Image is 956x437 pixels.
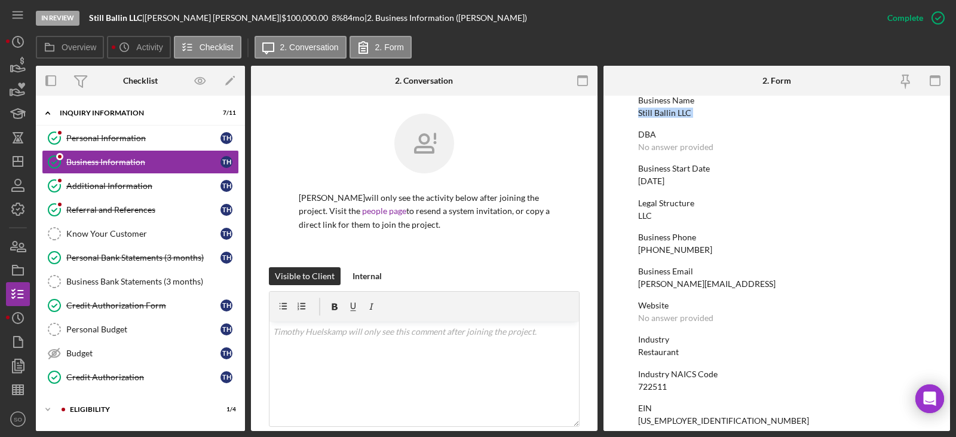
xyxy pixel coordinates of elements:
[638,279,776,289] div: [PERSON_NAME][EMAIL_ADDRESS]
[638,233,915,242] div: Business Phone
[638,164,915,173] div: Business Start Date
[275,267,335,285] div: Visible to Client
[42,126,239,150] a: Personal InformationTH
[280,42,339,52] label: 2. Conversation
[638,176,664,186] div: [DATE]
[638,198,915,208] div: Legal Structure
[66,277,238,286] div: Business Bank Statements (3 months)
[332,13,343,23] div: 8 %
[89,13,145,23] div: |
[145,13,281,23] div: [PERSON_NAME] [PERSON_NAME] |
[66,253,220,262] div: Personal Bank Statements (3 months)
[638,313,713,323] div: No answer provided
[220,204,232,216] div: T H
[6,407,30,431] button: SO
[42,341,239,365] a: BudgetTH
[638,267,915,276] div: Business Email
[299,191,550,231] p: [PERSON_NAME] will only see the activity below after joining the project. Visit the to resend a s...
[638,404,915,413] div: EIN
[638,382,667,392] div: 722511
[60,109,206,117] div: INQUIRY INFORMATION
[220,156,232,168] div: T H
[638,142,713,152] div: No answer provided
[62,42,96,52] label: Overview
[174,36,241,59] button: Checklist
[200,42,234,52] label: Checklist
[66,349,220,358] div: Budget
[281,13,332,23] div: $100,000.00
[66,372,220,382] div: Credit Authorization
[220,132,232,144] div: T H
[66,157,220,167] div: Business Information
[375,42,404,52] label: 2. Form
[269,267,341,285] button: Visible to Client
[915,384,944,413] div: Open Intercom Messenger
[395,76,453,85] div: 2. Conversation
[220,180,232,192] div: T H
[364,13,527,23] div: | 2. Business Information ([PERSON_NAME])
[66,229,220,239] div: Know Your Customer
[638,211,652,221] div: LLC
[220,323,232,335] div: T H
[136,42,163,52] label: Activity
[42,174,239,198] a: Additional InformationTH
[220,252,232,264] div: T H
[220,347,232,359] div: T H
[350,36,412,59] button: 2. Form
[638,347,679,357] div: Restaurant
[220,371,232,383] div: T H
[638,369,915,379] div: Industry NAICS Code
[215,406,236,413] div: 1 / 4
[107,36,170,59] button: Activity
[638,335,915,344] div: Industry
[42,246,239,270] a: Personal Bank Statements (3 months)TH
[353,267,382,285] div: Internal
[66,181,220,191] div: Additional Information
[638,130,915,139] div: DBA
[42,222,239,246] a: Know Your CustomerTH
[887,6,923,30] div: Complete
[36,11,79,26] div: In Review
[36,36,104,59] button: Overview
[762,76,791,85] div: 2. Form
[42,198,239,222] a: Referral and ReferencesTH
[89,13,142,23] b: Still Ballin LLC
[42,150,239,174] a: Business InformationTH
[220,228,232,240] div: T H
[638,416,809,426] div: [US_EMPLOYER_IDENTIFICATION_NUMBER]
[42,317,239,341] a: Personal BudgetTH
[70,406,206,413] div: ELIGIBILITY
[14,416,22,423] text: SO
[875,6,950,30] button: Complete
[66,301,220,310] div: Credit Authorization Form
[343,13,364,23] div: 84 mo
[66,133,220,143] div: Personal Information
[66,205,220,215] div: Referral and References
[255,36,347,59] button: 2. Conversation
[42,270,239,294] a: Business Bank Statements (3 months)
[362,206,406,216] a: people page
[42,365,239,389] a: Credit AuthorizationTH
[638,301,915,310] div: Website
[347,267,388,285] button: Internal
[66,325,220,334] div: Personal Budget
[123,76,158,85] div: Checklist
[638,96,915,105] div: Business Name
[220,300,232,311] div: T H
[638,108,691,118] div: Still Ballin LLC
[638,245,712,255] div: [PHONE_NUMBER]
[42,294,239,317] a: Credit Authorization FormTH
[215,109,236,117] div: 7 / 11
